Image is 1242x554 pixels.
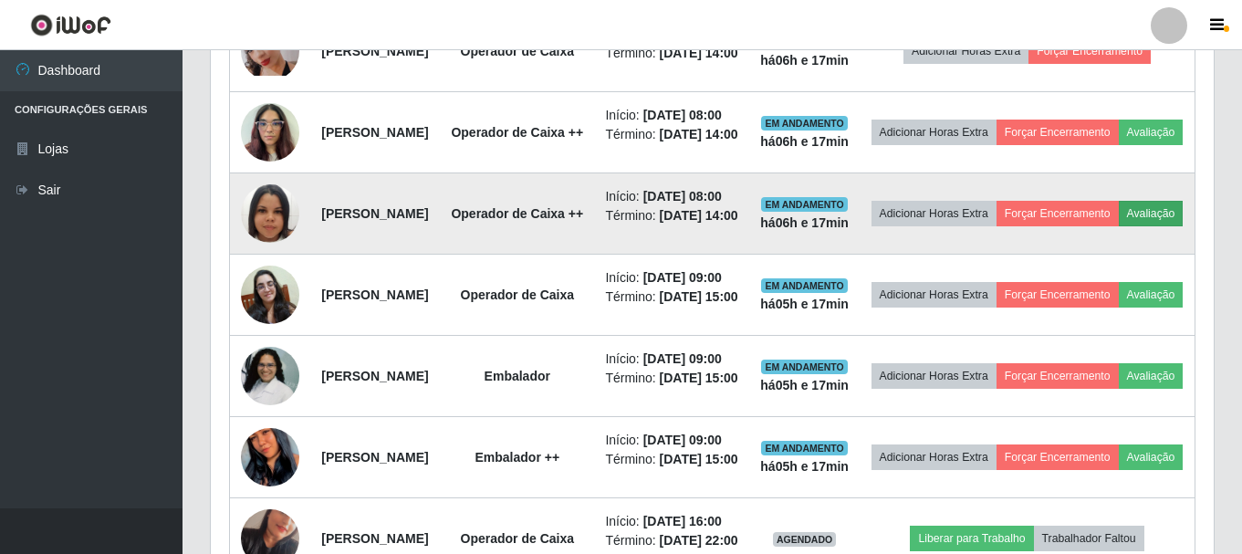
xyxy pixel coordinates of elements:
button: Liberar para Trabalho [910,526,1033,551]
img: 1720551562863.jpeg [241,394,299,521]
li: Término: [605,44,738,63]
img: CoreUI Logo [30,14,111,37]
time: [DATE] 08:00 [643,108,722,122]
time: [DATE] 15:00 [660,289,738,304]
img: 1754064940964.jpeg [241,266,299,324]
time: [DATE] 14:00 [660,127,738,141]
button: Adicionar Horas Extra [871,282,997,308]
strong: há 06 h e 17 min [760,134,849,149]
strong: [PERSON_NAME] [321,287,428,302]
span: EM ANDAMENTO [761,360,848,374]
strong: [PERSON_NAME] [321,125,428,140]
button: Adicionar Horas Extra [903,38,1028,64]
strong: [PERSON_NAME] [321,531,428,546]
button: Adicionar Horas Extra [871,120,997,145]
img: 1753040270592.jpeg [241,162,299,266]
button: Avaliação [1119,444,1184,470]
span: EM ANDAMENTO [761,116,848,131]
button: Forçar Encerramento [997,363,1119,389]
time: [DATE] 15:00 [660,452,738,466]
button: Avaliação [1119,120,1184,145]
li: Início: [605,106,738,125]
time: [DATE] 09:00 [643,433,722,447]
li: Término: [605,206,738,225]
button: Avaliação [1119,201,1184,226]
li: Início: [605,431,738,450]
li: Início: [605,512,738,531]
button: Avaliação [1119,363,1184,389]
time: [DATE] 15:00 [660,371,738,385]
strong: há 05 h e 17 min [760,297,849,311]
li: Início: [605,350,738,369]
strong: Operador de Caixa [461,44,575,58]
button: Forçar Encerramento [997,444,1119,470]
span: EM ANDAMENTO [761,441,848,455]
time: [DATE] 16:00 [643,514,722,528]
button: Forçar Encerramento [997,201,1119,226]
strong: há 06 h e 17 min [760,215,849,230]
strong: Operador de Caixa ++ [451,206,583,221]
button: Forçar Encerramento [1028,38,1151,64]
strong: [PERSON_NAME] [321,44,428,58]
li: Término: [605,450,738,469]
strong: há 05 h e 17 min [760,459,849,474]
strong: há 06 h e 17 min [760,53,849,68]
button: Adicionar Horas Extra [871,201,997,226]
li: Término: [605,125,738,144]
strong: [PERSON_NAME] [321,206,428,221]
button: Trabalhador Faltou [1034,526,1144,551]
strong: Embalador ++ [475,450,559,465]
button: Avaliação [1119,282,1184,308]
li: Início: [605,187,738,206]
time: [DATE] 22:00 [660,533,738,548]
strong: Embalador [485,369,550,383]
strong: Operador de Caixa ++ [451,125,583,140]
img: 1734175120781.jpeg [241,318,299,434]
img: 1743098694888.jpeg [241,26,299,75]
img: 1743385442240.jpeg [241,93,299,171]
li: Início: [605,268,738,287]
span: EM ANDAMENTO [761,197,848,212]
time: [DATE] 14:00 [660,208,738,223]
button: Forçar Encerramento [997,120,1119,145]
span: EM ANDAMENTO [761,278,848,293]
time: [DATE] 14:00 [660,46,738,60]
time: [DATE] 09:00 [643,351,722,366]
li: Término: [605,287,738,307]
li: Término: [605,369,738,388]
li: Término: [605,531,738,550]
button: Forçar Encerramento [997,282,1119,308]
time: [DATE] 08:00 [643,189,722,204]
button: Adicionar Horas Extra [871,363,997,389]
span: AGENDADO [773,532,837,547]
strong: Operador de Caixa [461,531,575,546]
strong: [PERSON_NAME] [321,450,428,465]
time: [DATE] 09:00 [643,270,722,285]
strong: há 05 h e 17 min [760,378,849,392]
button: Adicionar Horas Extra [871,444,997,470]
strong: [PERSON_NAME] [321,369,428,383]
strong: Operador de Caixa [461,287,575,302]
